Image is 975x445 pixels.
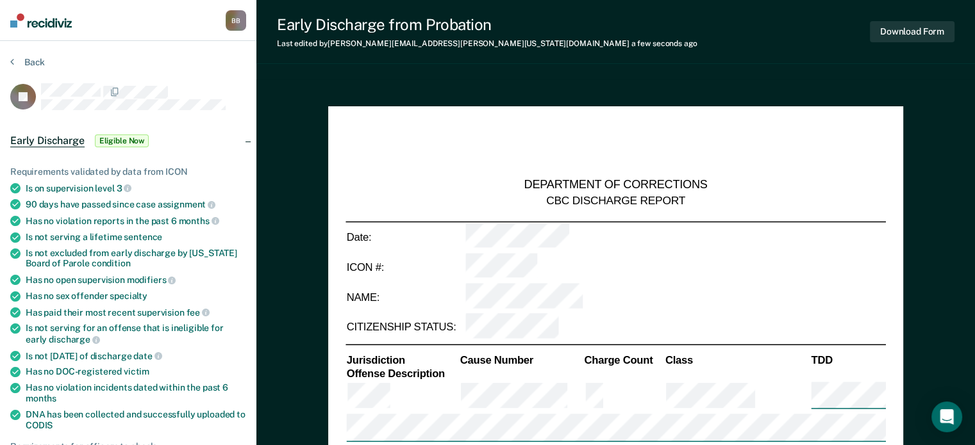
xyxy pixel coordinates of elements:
div: DEPARTMENT OF CORRECTIONS [524,178,708,193]
div: Requirements validated by data from ICON [10,166,246,177]
span: victim [124,366,149,376]
span: assignment [158,199,215,209]
div: Is not serving a lifetime [26,232,246,243]
div: Has no violation reports in the past 6 [26,215,246,227]
span: date [133,351,162,361]
button: Download Form [870,21,954,42]
td: CITIZENSHIP STATUS: [346,312,464,343]
th: TDD [810,353,886,367]
span: fee [187,307,210,318]
td: ICON #: [346,252,464,282]
div: B B [226,10,246,31]
td: NAME: [346,282,464,312]
th: Offense Description [346,367,459,381]
span: Early Discharge [10,134,85,147]
div: Is not [DATE] of discharge [26,350,246,362]
div: Is on supervision level [26,182,246,194]
th: Charge Count [583,353,664,367]
div: Is not excluded from early discharge by [US_STATE] Board of Parole [26,248,246,270]
span: condition [92,258,131,268]
img: Recidiviz [10,13,72,28]
td: Date: [346,222,464,252]
span: specialty [110,291,147,301]
span: sentence [124,232,162,242]
div: DNA has been collected and successfully uploaded to [26,409,246,431]
div: 90 days have passed since case [26,198,246,210]
span: discharge [49,334,100,344]
div: Has paid their most recent supervision [26,307,246,318]
div: CBC DISCHARGE REPORT [546,193,685,207]
span: months [26,393,56,403]
div: Has no violation incidents dated within the past 6 [26,382,246,404]
div: Last edited by [PERSON_NAME][EMAIL_ADDRESS][PERSON_NAME][US_STATE][DOMAIN_NAME] [277,39,697,48]
div: Has no sex offender [26,291,246,302]
button: BB [226,10,246,31]
th: Jurisdiction [346,353,459,367]
div: Open Intercom Messenger [931,401,962,432]
span: Eligible Now [95,134,149,147]
span: months [179,216,219,226]
div: Early Discharge from Probation [277,15,697,34]
th: Cause Number [459,353,583,367]
span: a few seconds ago [631,39,697,48]
div: Has no open supervision [26,274,246,286]
span: modifiers [127,275,176,285]
button: Back [10,56,45,68]
span: CODIS [26,420,53,430]
div: Has no DOC-registered [26,366,246,377]
div: Is not serving for an offense that is ineligible for early [26,323,246,344]
span: 3 [117,183,132,193]
th: Class [664,353,810,367]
